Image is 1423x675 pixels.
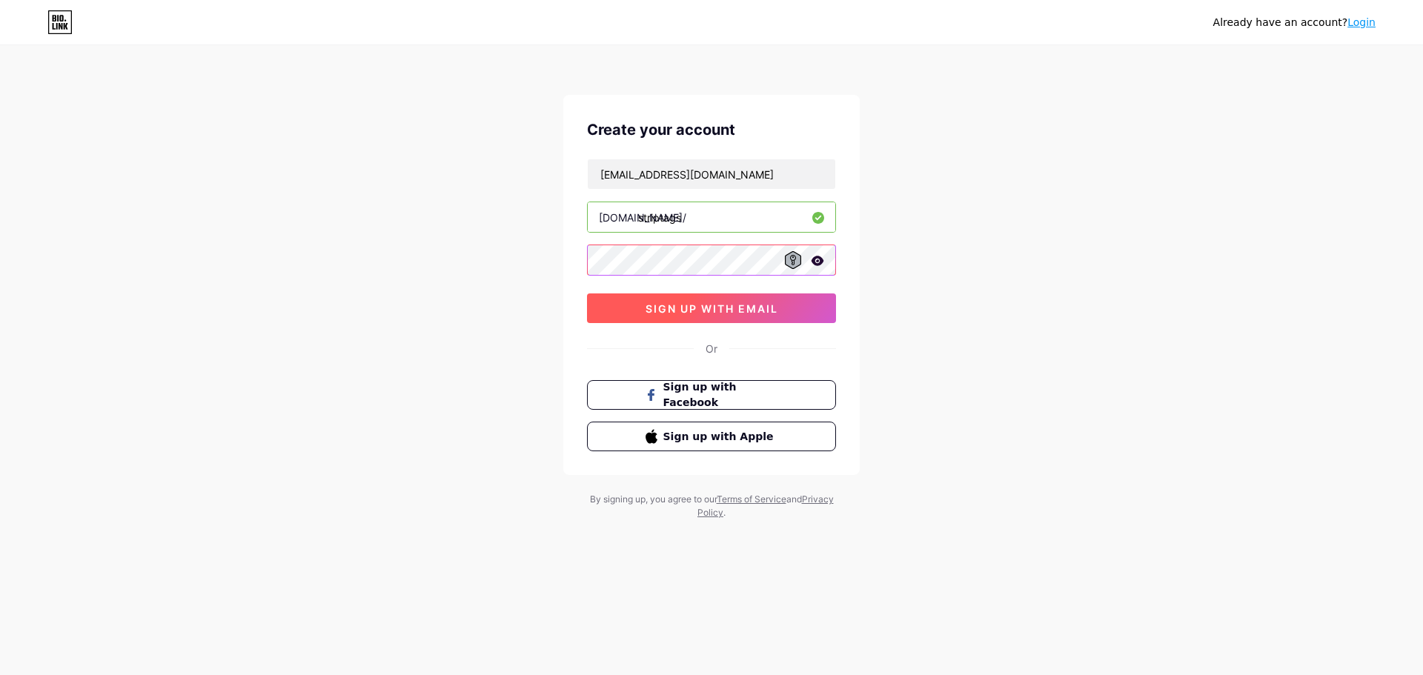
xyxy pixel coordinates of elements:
[599,210,686,225] div: [DOMAIN_NAME]/
[586,493,837,519] div: By signing up, you agree to our and .
[587,293,836,323] button: sign up with email
[587,422,836,451] button: Sign up with Apple
[1213,15,1376,30] div: Already have an account?
[663,429,778,445] span: Sign up with Apple
[587,119,836,141] div: Create your account
[646,302,778,315] span: sign up with email
[706,341,717,356] div: Or
[1347,16,1376,28] a: Login
[663,379,778,410] span: Sign up with Facebook
[588,202,835,232] input: username
[587,380,836,410] button: Sign up with Facebook
[717,493,786,505] a: Terms of Service
[588,159,835,189] input: Email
